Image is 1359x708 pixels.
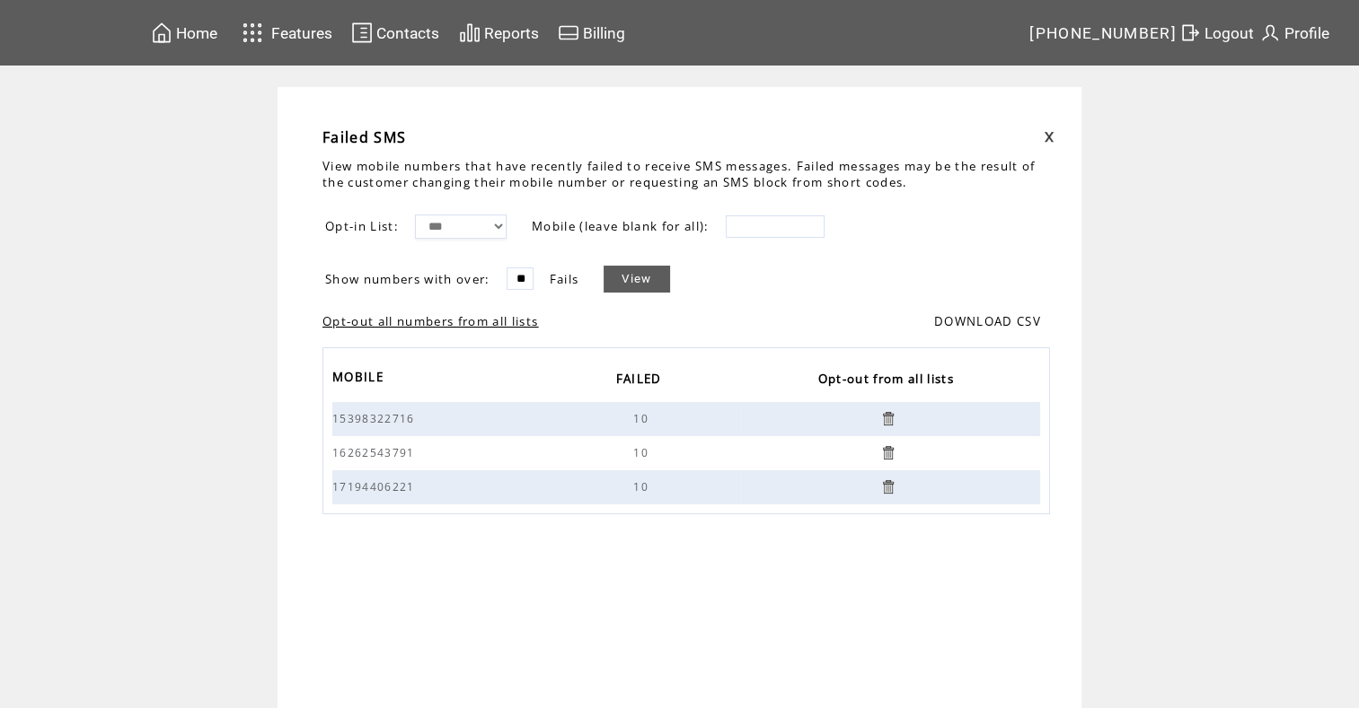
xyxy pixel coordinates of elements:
img: profile.svg [1259,22,1281,44]
span: Mobile (leave blank for all): [532,218,710,234]
a: Opt-out all numbers from all lists [322,317,538,328]
span: Home [176,24,217,42]
a: Click to opt-out from all lists [879,478,896,495]
img: features.svg [237,18,269,48]
img: creidtcard.svg [558,22,579,44]
span: 15398322716 [332,411,419,426]
a: Profile [1257,19,1332,47]
a: Click to opt-out from all lists [879,410,896,427]
span: 10 [633,411,653,426]
a: View [604,266,669,293]
span: Billing [583,24,625,42]
span: [PHONE_NUMBER] [1029,24,1177,42]
span: 16262543791 [332,445,419,460]
img: chart.svg [459,22,481,44]
img: contacts.svg [351,22,373,44]
span: Failed SMS [322,127,406,147]
span: View mobile numbers that have recently failed to receive SMS messages. Failed messages may be the... [322,158,1036,190]
span: 10 [633,479,653,494]
a: FAILED [616,372,671,385]
span: Logout [1205,24,1254,42]
span: 10 [633,445,653,460]
img: exit.svg [1179,22,1201,44]
a: MOBILE [332,364,393,394]
a: Contacts [349,19,442,47]
span: 17194406221 [332,479,419,494]
span: Features [271,24,332,42]
span: Opt-in List: [325,218,399,234]
a: Reports [456,19,542,47]
span: FAILED [616,366,666,396]
span: Contacts [376,24,439,42]
span: Opt-out from all lists [818,366,958,396]
span: MOBILE [332,364,388,394]
a: Home [148,19,220,47]
a: DOWNLOAD CSV [934,313,1041,329]
a: Click to opt-out from all lists [879,444,896,461]
a: Features [234,15,336,50]
a: Billing [555,19,628,47]
a: Logout [1177,19,1257,47]
img: home.svg [151,22,172,44]
span: Reports [484,24,539,42]
span: Profile [1284,24,1329,42]
span: Fails [550,271,579,287]
span: Show numbers with over: [325,271,490,287]
span: Opt-out all these failed numbers from all your lists [322,313,538,329]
